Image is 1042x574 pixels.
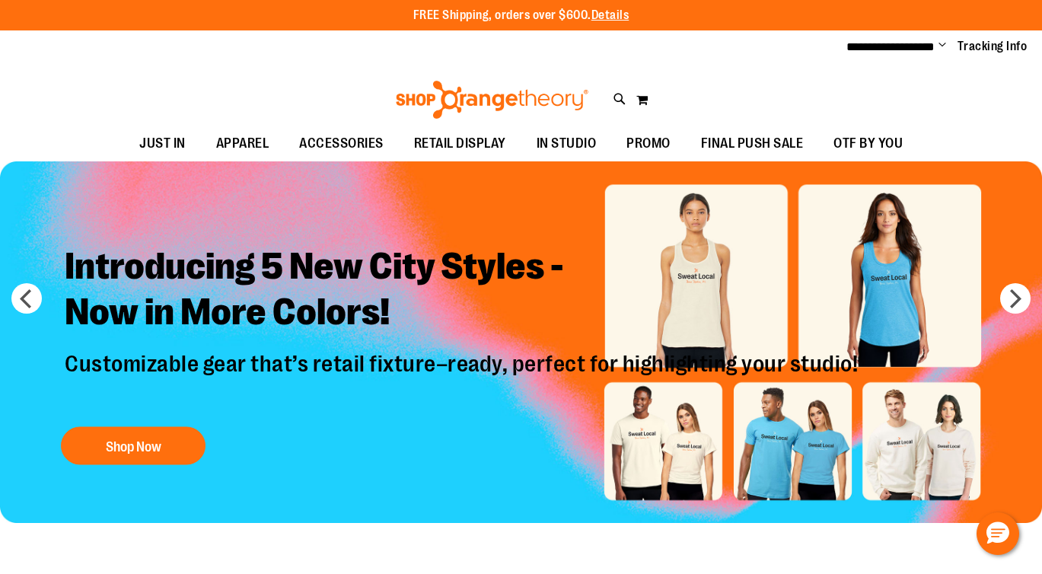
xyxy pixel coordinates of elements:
[611,126,686,161] a: PROMO
[414,126,506,161] span: RETAIL DISPLAY
[61,426,206,464] button: Shop Now
[521,126,612,161] a: IN STUDIO
[1000,283,1031,314] button: next
[701,126,804,161] span: FINAL PUSH SALE
[53,231,873,349] h2: Introducing 5 New City Styles - Now in More Colors!
[139,126,186,161] span: JUST IN
[833,126,903,161] span: OTF BY YOU
[11,283,42,314] button: prev
[537,126,597,161] span: IN STUDIO
[53,231,873,472] a: Introducing 5 New City Styles -Now in More Colors! Customizable gear that’s retail fixture–ready,...
[938,39,946,54] button: Account menu
[53,349,873,411] p: Customizable gear that’s retail fixture–ready, perfect for highlighting your studio!
[413,7,629,24] p: FREE Shipping, orders over $600.
[201,126,285,161] a: APPAREL
[818,126,918,161] a: OTF BY YOU
[977,512,1019,555] button: Hello, have a question? Let’s chat.
[124,126,201,161] a: JUST IN
[399,126,521,161] a: RETAIL DISPLAY
[686,126,819,161] a: FINAL PUSH SALE
[591,8,629,22] a: Details
[626,126,671,161] span: PROMO
[394,81,591,119] img: Shop Orangetheory
[299,126,384,161] span: ACCESSORIES
[284,126,399,161] a: ACCESSORIES
[216,126,269,161] span: APPAREL
[958,38,1028,55] a: Tracking Info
